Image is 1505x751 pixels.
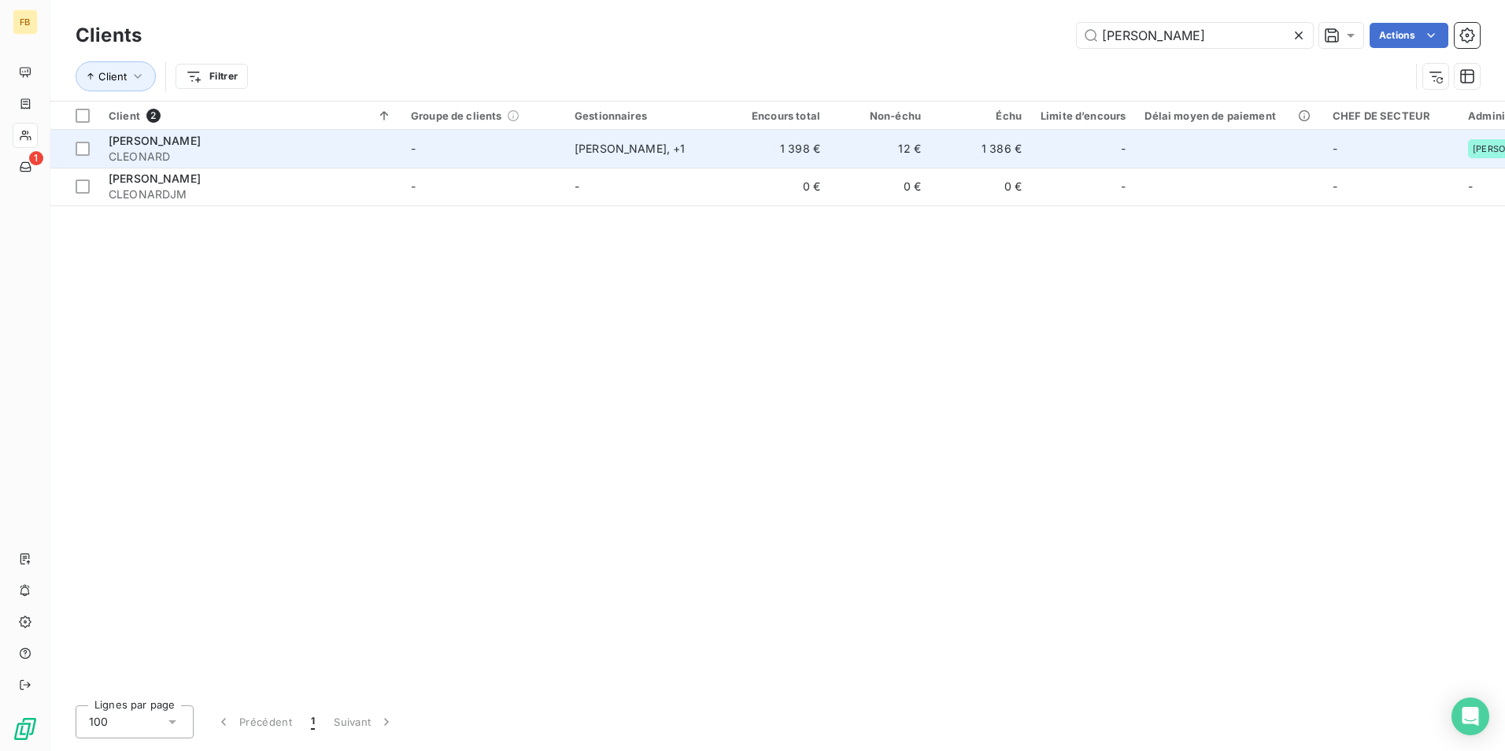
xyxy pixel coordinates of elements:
[1144,109,1313,122] div: Délai moyen de paiement
[1370,23,1448,48] button: Actions
[575,141,719,157] div: [PERSON_NAME] , + 1
[1121,141,1126,157] span: -
[930,168,1031,205] td: 0 €
[76,21,142,50] h3: Clients
[206,705,301,738] button: Précédent
[839,109,921,122] div: Non-échu
[13,716,38,742] img: Logo LeanPay
[1451,697,1489,735] div: Open Intercom Messenger
[109,172,201,185] span: [PERSON_NAME]
[29,151,43,165] span: 1
[1333,109,1449,122] div: CHEF DE SECTEUR
[89,714,108,730] span: 100
[411,179,416,193] span: -
[930,130,1031,168] td: 1 386 €
[76,61,156,91] button: Client
[1041,109,1126,122] div: Limite d’encours
[830,130,930,168] td: 12 €
[575,109,719,122] div: Gestionnaires
[1333,142,1337,155] span: -
[729,168,830,205] td: 0 €
[109,149,392,165] span: CLEONARD
[575,179,579,193] span: -
[411,142,416,155] span: -
[109,109,140,122] span: Client
[830,168,930,205] td: 0 €
[411,109,502,122] span: Groupe de clients
[940,109,1022,122] div: Échu
[1077,23,1313,48] input: Rechercher
[301,705,324,738] button: 1
[1333,179,1337,193] span: -
[109,134,201,147] span: [PERSON_NAME]
[1121,179,1126,194] span: -
[311,714,315,730] span: 1
[109,187,392,202] span: CLEONARDJM
[729,130,830,168] td: 1 398 €
[176,64,248,89] button: Filtrer
[324,705,404,738] button: Suivant
[1468,179,1473,193] span: -
[146,109,161,123] span: 2
[13,9,38,35] div: FB
[98,70,127,83] span: Client
[738,109,820,122] div: Encours total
